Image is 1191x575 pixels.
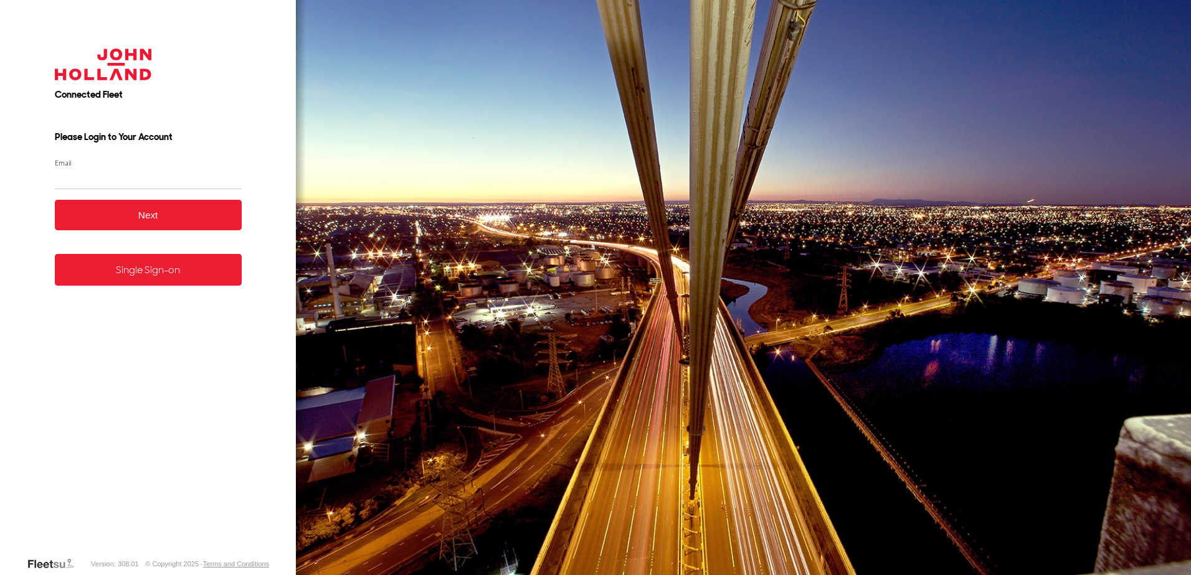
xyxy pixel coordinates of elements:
a: Terms and Conditions [203,560,269,568]
label: Email [55,158,242,167]
h2: Connected Fleet [55,88,242,101]
img: John Holland [55,49,152,80]
div: Version: 308.01 [91,560,138,568]
div: © Copyright 2025 - [145,560,269,568]
h3: Please Login to Your Account [55,131,242,143]
a: Visit our Website [27,558,84,570]
button: Next [55,200,242,230]
a: Single Sign-on [55,254,242,286]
